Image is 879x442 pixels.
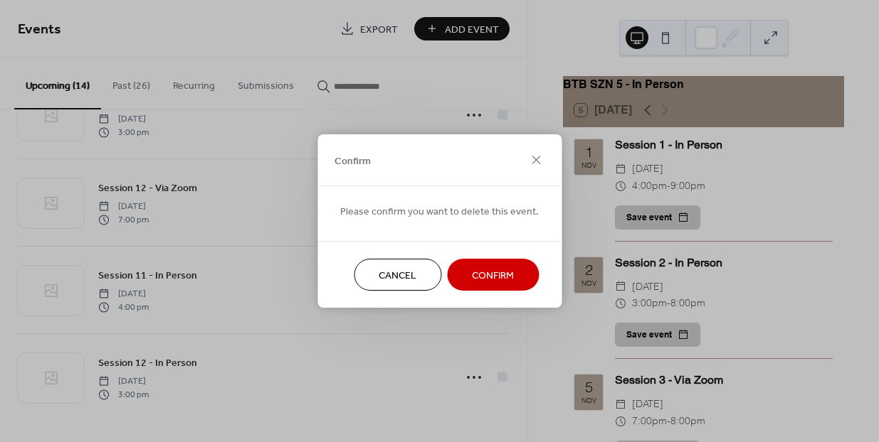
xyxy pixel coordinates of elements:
[447,259,539,291] button: Confirm
[335,153,371,168] span: Confirm
[340,205,539,220] span: Please confirm you want to delete this event.
[472,269,514,284] span: Confirm
[354,259,441,291] button: Cancel
[379,269,416,284] span: Cancel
